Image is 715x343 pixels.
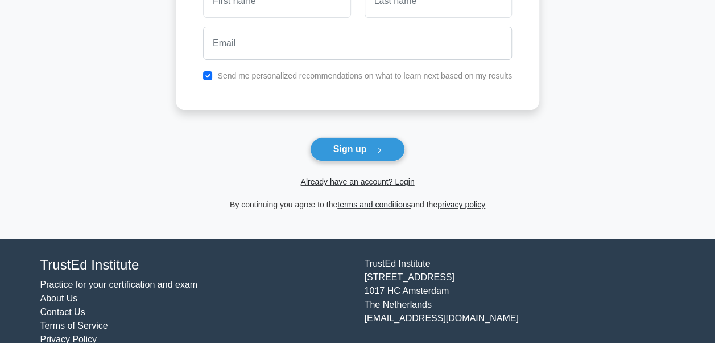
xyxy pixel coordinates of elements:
button: Sign up [310,137,406,161]
h4: TrustEd Institute [40,257,351,273]
a: About Us [40,293,78,303]
a: Terms of Service [40,321,108,330]
input: Email [203,27,512,60]
label: Send me personalized recommendations on what to learn next based on my results [217,71,512,80]
a: Already have an account? Login [300,177,414,186]
a: privacy policy [437,200,485,209]
a: terms and conditions [337,200,411,209]
a: Contact Us [40,307,85,317]
div: By continuing you agree to the and the [169,198,546,211]
a: Practice for your certification and exam [40,280,198,289]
